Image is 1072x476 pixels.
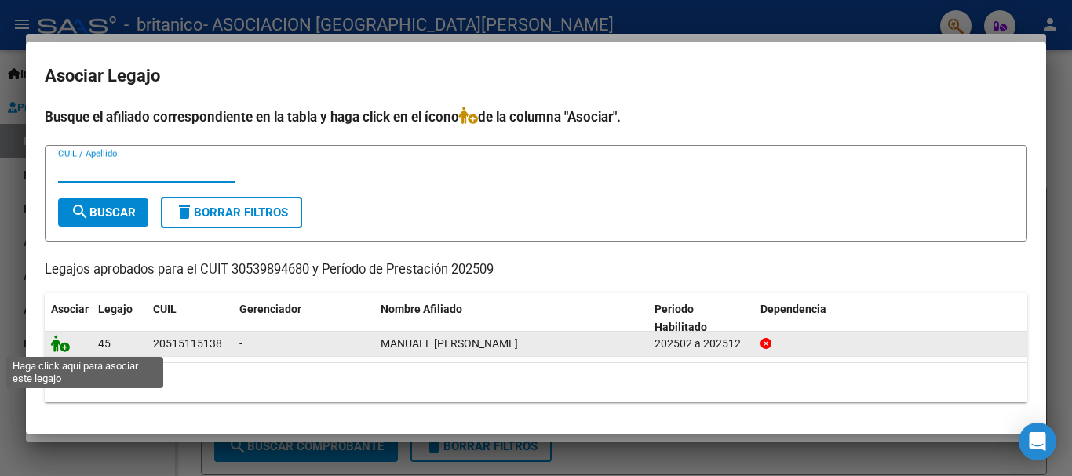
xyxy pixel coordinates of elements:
p: Legajos aprobados para el CUIT 30539894680 y Período de Prestación 202509 [45,260,1027,280]
mat-icon: delete [175,202,194,221]
span: MANUALE LUCA SANTINO [381,337,518,350]
h2: Asociar Legajo [45,61,1027,91]
span: Nombre Afiliado [381,303,462,315]
span: Borrar Filtros [175,205,288,220]
button: Borrar Filtros [161,197,302,228]
datatable-header-cell: Legajo [92,293,147,344]
span: Dependencia [760,303,826,315]
datatable-header-cell: Periodo Habilitado [648,293,754,344]
div: Open Intercom Messenger [1019,423,1056,460]
h4: Busque el afiliado correspondiente en la tabla y haga click en el ícono de la columna "Asociar". [45,107,1027,127]
span: CUIL [153,303,177,315]
div: 1 registros [45,363,1027,402]
span: Periodo Habilitado [655,303,707,333]
mat-icon: search [71,202,89,221]
span: Asociar [51,303,89,315]
span: 45 [98,337,111,350]
div: 202502 a 202512 [655,335,748,353]
div: 20515115138 [153,335,222,353]
span: Gerenciador [239,303,301,315]
datatable-header-cell: Dependencia [754,293,1028,344]
span: Buscar [71,205,136,220]
datatable-header-cell: CUIL [147,293,233,344]
button: Buscar [58,198,148,227]
datatable-header-cell: Gerenciador [233,293,374,344]
span: Legajo [98,303,133,315]
span: - [239,337,242,350]
datatable-header-cell: Asociar [45,293,92,344]
datatable-header-cell: Nombre Afiliado [374,293,648,344]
